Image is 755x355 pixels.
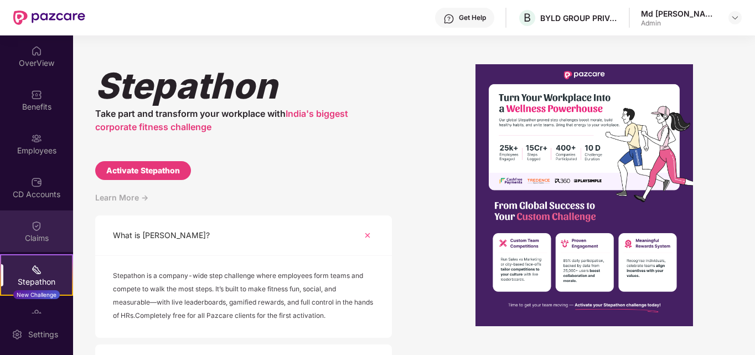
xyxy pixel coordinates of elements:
[113,269,374,325] div: Stepathon is a company-wide step challenge where employees form teams and compete to walk the mos...
[641,19,718,28] div: Admin
[113,229,210,241] div: What is [PERSON_NAME]?
[31,133,42,144] img: svg+xml;base64,PHN2ZyBpZD0iRW1wbG95ZWVzIiB4bWxucz0iaHR0cDovL3d3dy53My5vcmcvMjAwMC9zdmciIHdpZHRoPS...
[31,308,42,319] img: svg+xml;base64,PHN2ZyBpZD0iRW5kb3JzZW1lbnRzIiB4bWxucz0iaHR0cDovL3d3dy53My5vcmcvMjAwMC9zdmciIHdpZH...
[13,11,85,25] img: New Pazcare Logo
[31,177,42,188] img: svg+xml;base64,PHN2ZyBpZD0iQ0RfQWNjb3VudHMiIGRhdGEtbmFtZT0iQ0QgQWNjb3VudHMiIHhtbG5zPSJodHRwOi8vd3...
[95,64,392,107] div: Stepathon
[25,329,61,340] div: Settings
[13,290,60,299] div: New Challenge
[95,107,392,133] div: Take part and transform your workplace with
[31,45,42,56] img: svg+xml;base64,PHN2ZyBpZD0iSG9tZSIgeG1sbnM9Imh0dHA6Ly93d3cudzMub3JnLzIwMDAvc3ZnIiB3aWR0aD0iMjAiIG...
[31,89,42,100] img: svg+xml;base64,PHN2ZyBpZD0iQmVuZWZpdHMiIHhtbG5zPSJodHRwOi8vd3d3LnczLm9yZy8yMDAwL3N2ZyIgd2lkdGg9Ij...
[731,13,740,22] img: svg+xml;base64,PHN2ZyBpZD0iRHJvcGRvd24tMzJ4MzIiIHhtbG5zPSJodHRwOi8vd3d3LnczLm9yZy8yMDAwL3N2ZyIgd2...
[1,276,72,287] div: Stepathon
[358,226,377,245] img: svg+xml;base64,PHN2ZyBpZD0iUGx1cy0zMngzMiIgeG1sbnM9Imh0dHA6Ly93d3cudzMub3JnLzIwMDAvc3ZnIiB3aWR0aD...
[443,13,454,24] img: svg+xml;base64,PHN2ZyBpZD0iSGVscC0zMngzMiIgeG1sbnM9Imh0dHA6Ly93d3cudzMub3JnLzIwMDAvc3ZnIiB3aWR0aD...
[524,11,531,24] span: B
[106,164,180,177] div: Activate Stepathon
[31,264,42,275] img: svg+xml;base64,PHN2ZyB4bWxucz0iaHR0cDovL3d3dy53My5vcmcvMjAwMC9zdmciIHdpZHRoPSIyMSIgaGVpZ2h0PSIyMC...
[641,8,718,19] div: Md [PERSON_NAME]
[95,191,392,215] div: Learn More ->
[540,13,618,23] div: BYLD GROUP PRIVATE LIMITED
[459,13,486,22] div: Get Help
[12,329,23,340] img: svg+xml;base64,PHN2ZyBpZD0iU2V0dGluZy0yMHgyMCIgeG1sbnM9Imh0dHA6Ly93d3cudzMub3JnLzIwMDAvc3ZnIiB3aW...
[31,220,42,231] img: svg+xml;base64,PHN2ZyBpZD0iQ2xhaW0iIHhtbG5zPSJodHRwOi8vd3d3LnczLm9yZy8yMDAwL3N2ZyIgd2lkdGg9IjIwIi...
